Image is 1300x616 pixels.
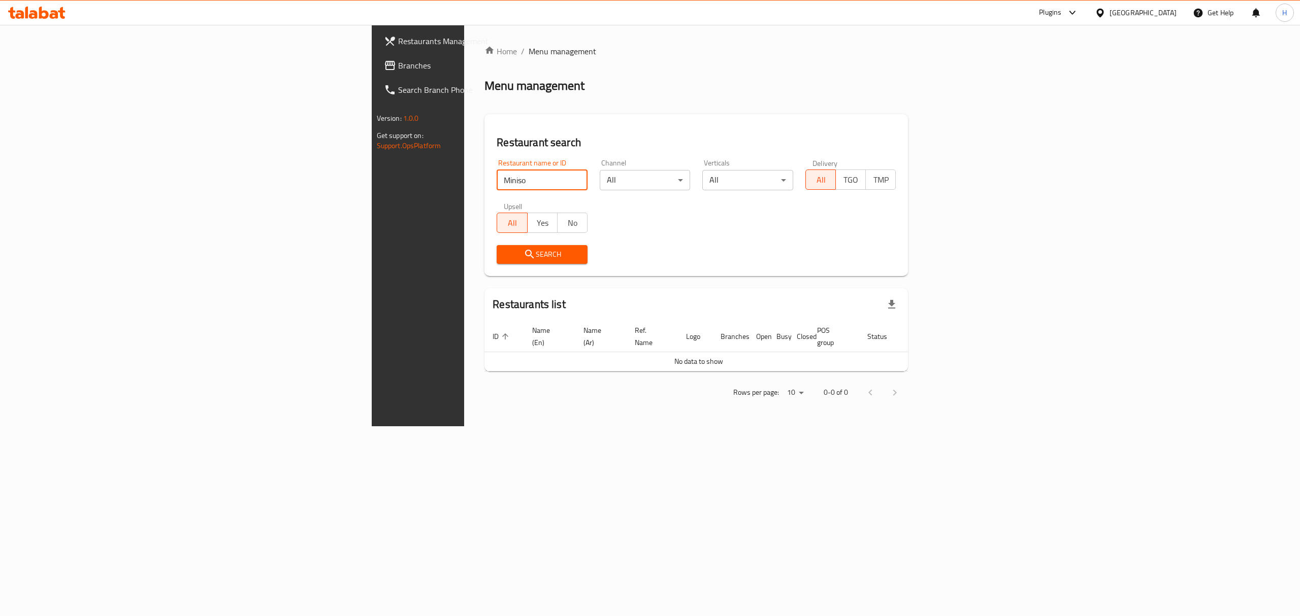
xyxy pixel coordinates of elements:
th: Busy [768,321,789,352]
span: Name (Ar) [583,324,614,349]
button: All [497,213,527,233]
button: TGO [835,169,866,190]
span: 1.0.0 [403,112,419,125]
button: No [557,213,588,233]
div: Plugins [1039,7,1061,19]
p: 0-0 of 0 [824,386,848,399]
div: All [702,170,793,190]
span: All [501,216,523,230]
th: Logo [678,321,712,352]
h2: Restaurants list [493,297,565,312]
div: All [600,170,691,190]
table: enhanced table [484,321,948,371]
button: All [805,169,836,190]
p: Rows per page: [733,386,779,399]
button: TMP [865,169,896,190]
span: Restaurants Management [398,35,581,47]
span: Search [505,248,579,261]
span: Get support on: [377,129,424,142]
label: Delivery [812,159,838,166]
button: Yes [527,213,558,233]
th: Closed [789,321,809,352]
a: Search Branch Phone [376,78,589,102]
span: ID [493,330,512,343]
span: All [810,173,832,187]
a: Support.OpsPlatform [377,139,441,152]
span: Branches [398,59,581,72]
span: Status [867,330,900,343]
label: Upsell [504,202,523,210]
div: Export file [880,292,904,317]
a: Restaurants Management [376,29,589,53]
span: Version: [377,112,402,125]
th: Open [748,321,768,352]
div: Rows per page: [783,385,807,400]
h2: Restaurant search [497,135,896,150]
span: Search Branch Phone [398,84,581,96]
th: Branches [712,321,748,352]
span: Ref. Name [635,324,666,349]
span: TGO [840,173,862,187]
span: No data to show [674,355,723,368]
a: Branches [376,53,589,78]
span: POS group [817,324,847,349]
span: No [562,216,583,230]
div: [GEOGRAPHIC_DATA] [1110,7,1177,18]
input: Search for restaurant name or ID.. [497,170,588,190]
span: H [1282,7,1287,18]
button: Search [497,245,588,264]
span: Name (En) [532,324,563,349]
span: TMP [870,173,892,187]
span: Yes [532,216,554,230]
nav: breadcrumb [484,45,908,57]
